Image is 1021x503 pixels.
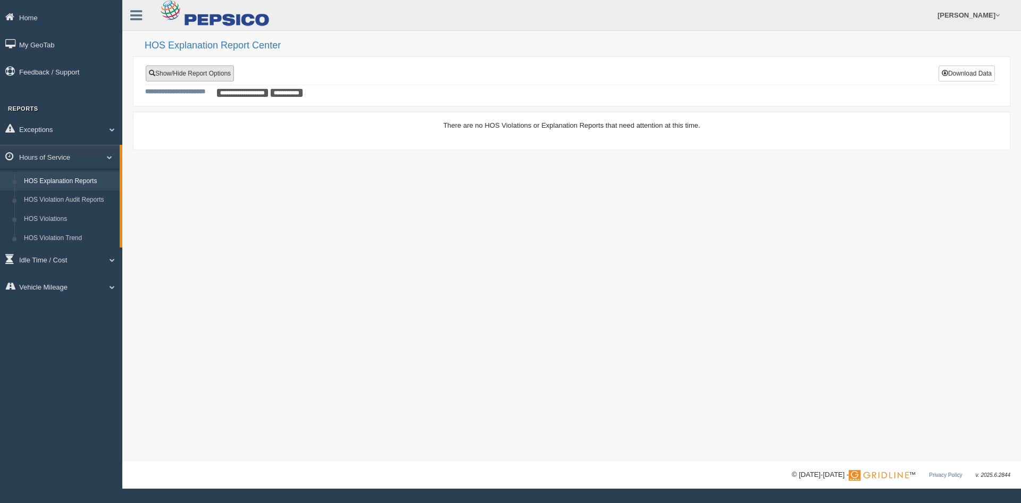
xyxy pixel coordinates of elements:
[976,472,1010,478] span: v. 2025.6.2844
[19,229,120,248] a: HOS Violation Trend
[19,191,120,210] a: HOS Violation Audit Reports
[19,172,120,191] a: HOS Explanation Reports
[145,120,998,130] div: There are no HOS Violations or Explanation Reports that need attention at this time.
[939,65,995,81] button: Download Data
[792,469,1010,481] div: © [DATE]-[DATE] - ™
[849,470,909,481] img: Gridline
[19,210,120,229] a: HOS Violations
[146,65,234,81] a: Show/Hide Report Options
[145,40,1010,51] h2: HOS Explanation Report Center
[929,472,962,478] a: Privacy Policy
